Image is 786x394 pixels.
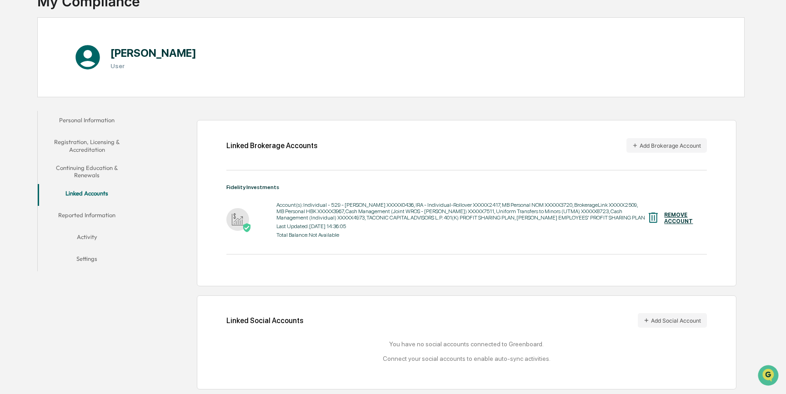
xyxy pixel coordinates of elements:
div: Start new chat [31,70,149,79]
span: Data Lookup [18,132,57,141]
div: REMOVE ACCOUNT [665,212,693,224]
h3: User [110,62,196,70]
a: 🖐️Preclearance [5,111,62,127]
a: 🔎Data Lookup [5,128,61,145]
span: Preclearance [18,115,59,124]
button: Personal Information [38,111,136,133]
h1: [PERSON_NAME] [110,46,196,60]
div: We're available if you need us! [31,79,115,86]
button: Reported Information [38,206,136,228]
a: Powered byPylon [64,154,110,161]
div: secondary tabs example [38,111,136,271]
span: Pylon [90,154,110,161]
div: Linked Social Accounts [226,313,706,328]
div: Total Balance: Not Available [276,232,646,238]
a: 🗄️Attestations [62,111,116,127]
button: Add Brokerage Account [626,138,707,153]
input: Clear [24,41,150,51]
div: Fidelity Investments [226,184,706,190]
iframe: Open customer support [757,364,781,389]
button: Start new chat [155,72,165,83]
button: Linked Accounts [38,184,136,206]
p: How can we help? [9,19,165,34]
img: REMOVE ACCOUNT [646,211,660,224]
span: Attestations [75,115,113,124]
img: Fidelity Investments - Active [226,208,249,231]
div: Account(s): Individual - 529 - [PERSON_NAME] XXXXX0436, IRA - Individual-Rollover XXXXX2417, MB P... [276,202,646,221]
img: 1746055101610-c473b297-6a78-478c-a979-82029cc54cd1 [9,70,25,86]
div: 🔎 [9,133,16,140]
button: Continuing Education & Renewals [38,159,136,185]
div: Linked Brokerage Accounts [226,141,317,150]
div: 🗄️ [66,115,73,123]
button: Registration, Licensing & Accreditation [38,133,136,159]
button: Activity [38,228,136,249]
div: 🖐️ [9,115,16,123]
div: You have no social accounts connected to Greenboard. Connect your social accounts to enable auto-... [226,340,706,362]
img: Active [242,223,251,232]
div: Last Updated: [DATE] 14:36:05 [276,223,646,229]
button: Settings [38,249,136,271]
button: Add Social Account [638,313,707,328]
